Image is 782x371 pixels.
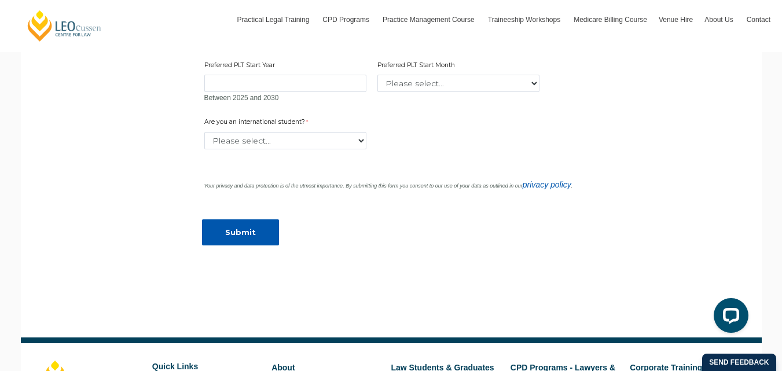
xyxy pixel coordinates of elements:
[482,3,568,36] a: Traineeship Workshops
[202,219,279,245] input: Submit
[204,94,279,102] span: Between 2025 and 2030
[317,3,377,36] a: CPD Programs
[523,180,571,189] a: privacy policy
[204,75,366,92] input: Preferred PLT Start Year
[653,3,699,36] a: Venue Hire
[26,9,103,42] a: [PERSON_NAME] Centre for Law
[377,75,539,92] select: Preferred PLT Start Month
[568,3,653,36] a: Medicare Billing Course
[204,132,366,149] select: Are you an international student?
[741,3,776,36] a: Contact
[152,362,263,371] h6: Quick Links
[204,183,573,189] i: Your privacy and data protection is of the utmost importance. By submitting this form you consent...
[377,3,482,36] a: Practice Management Course
[204,61,278,72] label: Preferred PLT Start Year
[232,3,317,36] a: Practical Legal Training
[704,293,753,342] iframe: LiveChat chat widget
[377,61,458,72] label: Preferred PLT Start Month
[699,3,740,36] a: About Us
[204,117,320,129] label: Are you an international student?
